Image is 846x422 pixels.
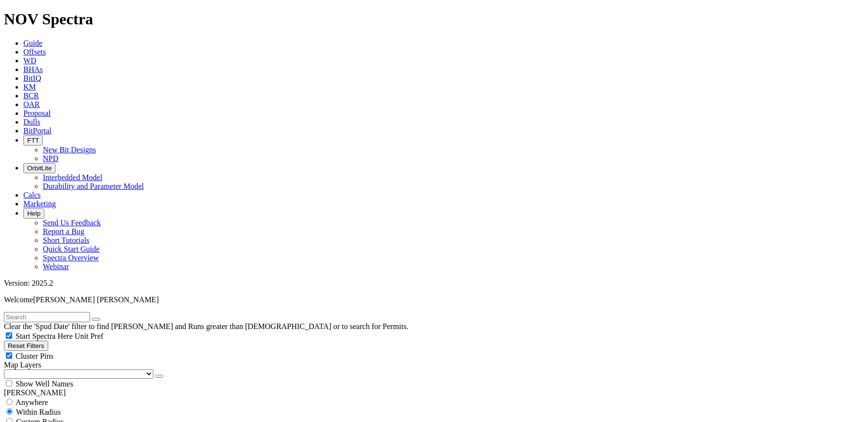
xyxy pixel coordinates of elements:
a: NPD [43,154,58,163]
a: Offsets [23,48,46,56]
a: Interbedded Model [43,173,102,182]
span: Clear the 'Spud Date' filter to find [PERSON_NAME] and Runs greater than [DEMOGRAPHIC_DATA] or to... [4,322,408,330]
a: Marketing [23,200,56,208]
span: Cluster Pins [16,352,54,360]
span: FTT [27,137,39,144]
a: BCR [23,92,39,100]
span: Help [27,210,40,217]
button: Reset Filters [4,341,48,351]
a: Webinar [43,262,69,271]
span: Within Radius [16,408,61,416]
a: Calcs [23,191,41,199]
button: FTT [23,135,43,146]
a: Short Tutorials [43,236,90,244]
a: Proposal [23,109,51,117]
a: OAR [23,100,40,109]
button: OrbitLite [23,163,55,173]
p: Welcome [4,295,842,304]
a: New Bit Designs [43,146,96,154]
span: Map Layers [4,361,41,369]
button: Help [23,208,44,219]
input: Search [4,312,90,322]
a: KM [23,83,36,91]
a: Dulls [23,118,40,126]
a: Report a Bug [43,227,84,236]
span: [PERSON_NAME] [PERSON_NAME] [33,295,159,304]
a: BHAs [23,65,43,73]
a: Quick Start Guide [43,245,99,253]
span: Start Spectra Here [16,332,73,340]
span: Unit Pref [74,332,103,340]
h1: NOV Spectra [4,10,842,28]
a: Spectra Overview [43,254,99,262]
a: BitIQ [23,74,41,82]
span: Show Well Names [16,380,73,388]
a: Guide [23,39,42,47]
a: Send Us Feedback [43,219,101,227]
a: Durability and Parameter Model [43,182,144,190]
input: Start Spectra Here [6,332,12,339]
a: BitPortal [23,127,52,135]
span: OrbitLite [27,165,52,172]
div: Version: 2025.2 [4,279,842,288]
span: Anywhere [16,398,48,406]
a: WD [23,56,37,65]
div: [PERSON_NAME] [4,388,842,397]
